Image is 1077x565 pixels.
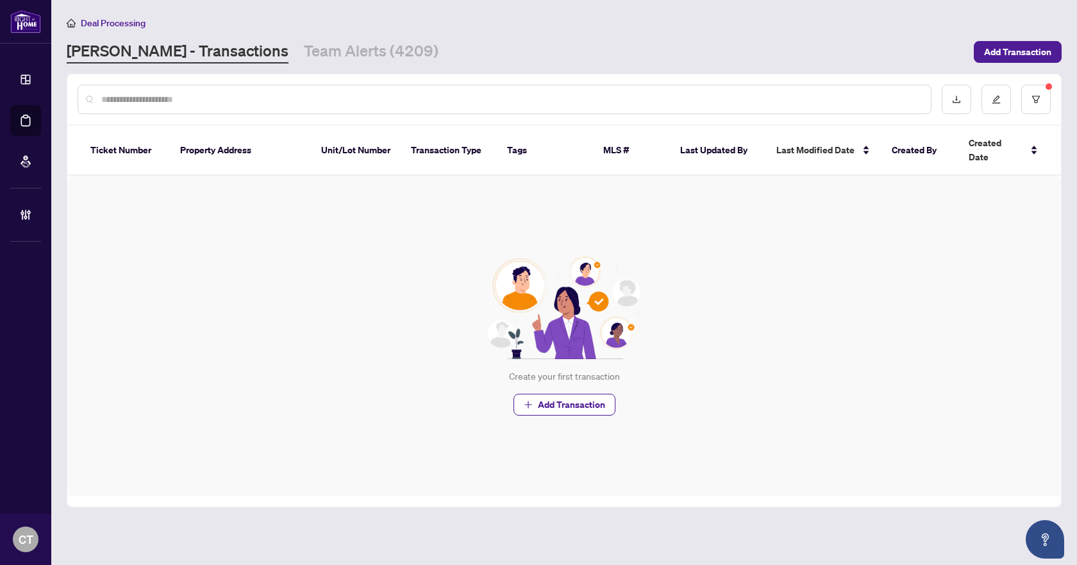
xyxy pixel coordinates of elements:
[497,126,593,176] th: Tags
[513,394,615,416] button: Add Transaction
[776,143,855,157] span: Last Modified Date
[67,19,76,28] span: home
[80,126,170,176] th: Ticket Number
[952,95,961,104] span: download
[10,10,41,33] img: logo
[67,40,288,63] a: [PERSON_NAME] - Transactions
[974,41,1062,63] button: Add Transaction
[19,530,33,548] span: CT
[984,42,1051,62] span: Add Transaction
[766,126,881,176] th: Last Modified Date
[509,369,620,384] div: Create your first transaction
[969,136,1023,164] span: Created Date
[1026,520,1064,559] button: Open asap
[942,85,971,114] button: download
[401,126,497,176] th: Transaction Type
[304,40,438,63] a: Team Alerts (4209)
[538,394,605,415] span: Add Transaction
[481,257,647,359] img: Null State Icon
[593,126,670,176] th: MLS #
[670,126,766,176] th: Last Updated By
[524,400,533,409] span: plus
[1021,85,1051,114] button: filter
[81,17,146,29] span: Deal Processing
[992,95,1001,104] span: edit
[1031,95,1040,104] span: filter
[958,126,1048,176] th: Created Date
[311,126,401,176] th: Unit/Lot Number
[170,126,311,176] th: Property Address
[881,126,958,176] th: Created By
[981,85,1011,114] button: edit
